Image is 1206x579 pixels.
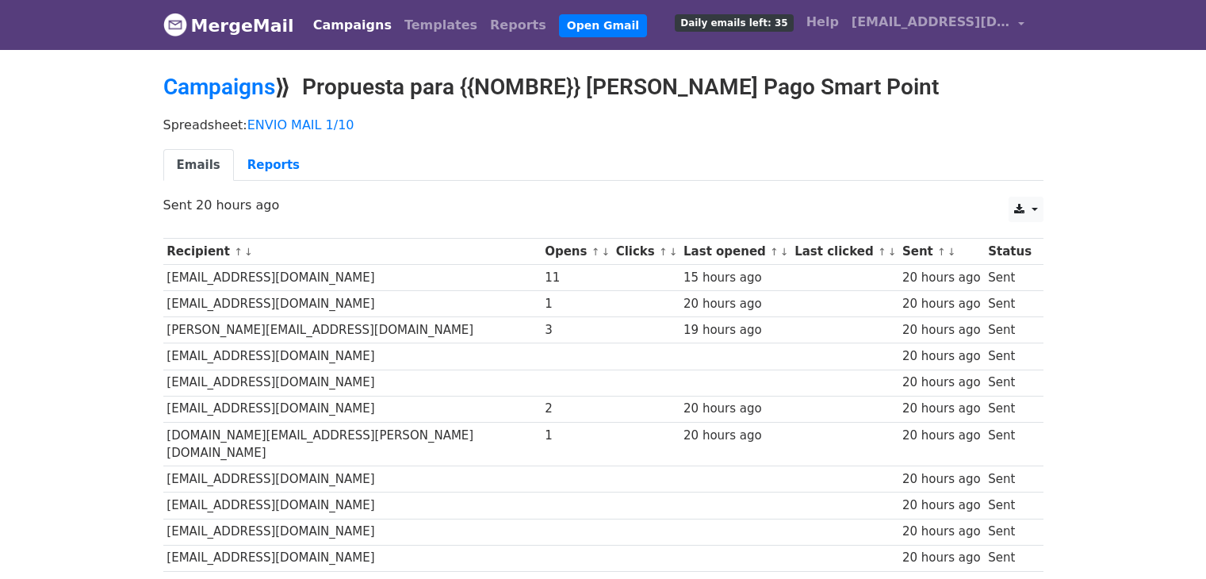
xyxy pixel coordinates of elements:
[683,400,787,418] div: 20 hours ago
[545,427,608,445] div: 1
[163,493,542,519] td: [EMAIL_ADDRESS][DOMAIN_NAME]
[902,269,981,287] div: 20 hours ago
[984,343,1035,370] td: Sent
[984,493,1035,519] td: Sent
[234,246,243,258] a: ↑
[902,427,981,445] div: 20 hours ago
[948,246,956,258] a: ↓
[163,13,187,36] img: MergeMail logo
[307,10,398,41] a: Campaigns
[984,239,1035,265] th: Status
[545,269,608,287] div: 11
[541,239,612,265] th: Opens
[683,295,787,313] div: 20 hours ago
[592,246,600,258] a: ↑
[163,422,542,466] td: [DOMAIN_NAME][EMAIL_ADDRESS][PERSON_NAME][DOMAIN_NAME]
[163,149,234,182] a: Emails
[163,370,542,396] td: [EMAIL_ADDRESS][DOMAIN_NAME]
[559,14,647,37] a: Open Gmail
[984,291,1035,317] td: Sent
[878,246,886,258] a: ↑
[791,239,898,265] th: Last clicked
[984,265,1035,291] td: Sent
[902,497,981,515] div: 20 hours ago
[984,466,1035,493] td: Sent
[902,549,981,567] div: 20 hours ago
[683,427,787,445] div: 20 hours ago
[902,470,981,489] div: 20 hours ago
[163,317,542,343] td: [PERSON_NAME][EMAIL_ADDRESS][DOMAIN_NAME]
[780,246,789,258] a: ↓
[545,295,608,313] div: 1
[163,466,542,493] td: [EMAIL_ADDRESS][DOMAIN_NAME]
[680,239,791,265] th: Last opened
[163,117,1043,133] p: Spreadsheet:
[902,295,981,313] div: 20 hours ago
[612,239,680,265] th: Clicks
[888,246,897,258] a: ↓
[659,246,668,258] a: ↑
[937,246,946,258] a: ↑
[683,269,787,287] div: 15 hours ago
[484,10,553,41] a: Reports
[163,343,542,370] td: [EMAIL_ADDRESS][DOMAIN_NAME]
[163,197,1043,213] p: Sent 20 hours ago
[902,523,981,541] div: 20 hours ago
[247,117,354,132] a: ENVIO MAIL 1/10
[163,519,542,545] td: [EMAIL_ADDRESS][DOMAIN_NAME]
[668,6,799,38] a: Daily emails left: 35
[163,291,542,317] td: [EMAIL_ADDRESS][DOMAIN_NAME]
[163,239,542,265] th: Recipient
[163,396,542,422] td: [EMAIL_ADDRESS][DOMAIN_NAME]
[1127,503,1206,579] iframe: Chat Widget
[244,246,253,258] a: ↓
[770,246,779,258] a: ↑
[398,10,484,41] a: Templates
[902,374,981,392] div: 20 hours ago
[984,545,1035,571] td: Sent
[984,317,1035,343] td: Sent
[163,265,542,291] td: [EMAIL_ADDRESS][DOMAIN_NAME]
[984,519,1035,545] td: Sent
[800,6,845,38] a: Help
[984,370,1035,396] td: Sent
[1127,503,1206,579] div: Widget de chat
[984,396,1035,422] td: Sent
[545,321,608,339] div: 3
[902,347,981,366] div: 20 hours ago
[675,14,793,32] span: Daily emails left: 35
[902,321,981,339] div: 20 hours ago
[545,400,608,418] div: 2
[163,9,294,42] a: MergeMail
[234,149,313,182] a: Reports
[984,422,1035,466] td: Sent
[845,6,1031,44] a: [EMAIL_ADDRESS][DOMAIN_NAME]
[852,13,1010,32] span: [EMAIL_ADDRESS][DOMAIN_NAME]
[163,74,275,100] a: Campaigns
[683,321,787,339] div: 19 hours ago
[163,74,1043,101] h2: ⟫ Propuesta para {{NOMBRE}} [PERSON_NAME] Pago Smart Point
[669,246,678,258] a: ↓
[902,400,981,418] div: 20 hours ago
[163,545,542,571] td: [EMAIL_ADDRESS][DOMAIN_NAME]
[898,239,984,265] th: Sent
[601,246,610,258] a: ↓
